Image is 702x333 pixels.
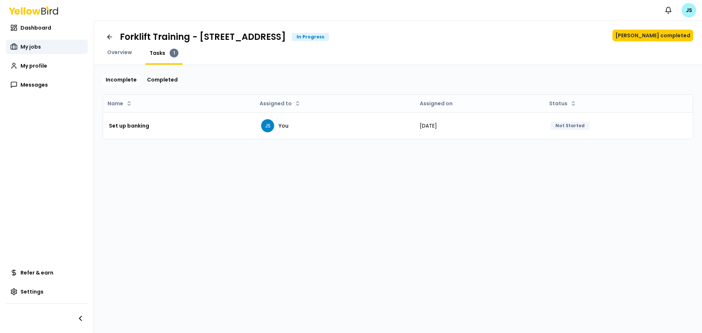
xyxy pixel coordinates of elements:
[120,31,286,43] h1: Forklift Training - [STREET_ADDRESS]
[150,49,165,57] span: Tasks
[103,49,136,56] a: Overview
[145,49,183,57] a: Tasks1
[109,119,149,132] a: Set up banking
[20,269,53,276] span: Refer & earn
[257,98,303,109] button: Assigned to
[6,20,88,35] a: Dashboard
[144,74,181,86] a: Completed
[105,98,135,109] button: Name
[420,122,437,129] span: [DATE]
[682,3,696,18] span: JS
[6,284,88,299] a: Settings
[551,122,589,130] div: Not Started
[546,98,579,109] button: Status
[6,265,88,280] a: Refer & earn
[20,62,47,69] span: My profile
[6,77,88,92] a: Messages
[6,39,88,54] a: My jobs
[109,118,149,133] button: Set up banking
[549,100,567,107] span: Status
[20,24,51,31] span: Dashboard
[20,288,44,295] span: Settings
[279,122,288,129] p: You
[292,33,329,41] div: In Progress
[170,49,178,57] div: 1
[261,119,274,132] span: JS
[6,58,88,73] a: My profile
[20,81,48,88] span: Messages
[260,100,292,107] span: Assigned to
[612,30,693,41] button: [PERSON_NAME] completed
[107,49,132,56] span: Overview
[20,43,41,50] span: My jobs
[107,100,123,107] span: Name
[420,100,453,107] span: Assigned on
[103,74,140,86] a: Incomplete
